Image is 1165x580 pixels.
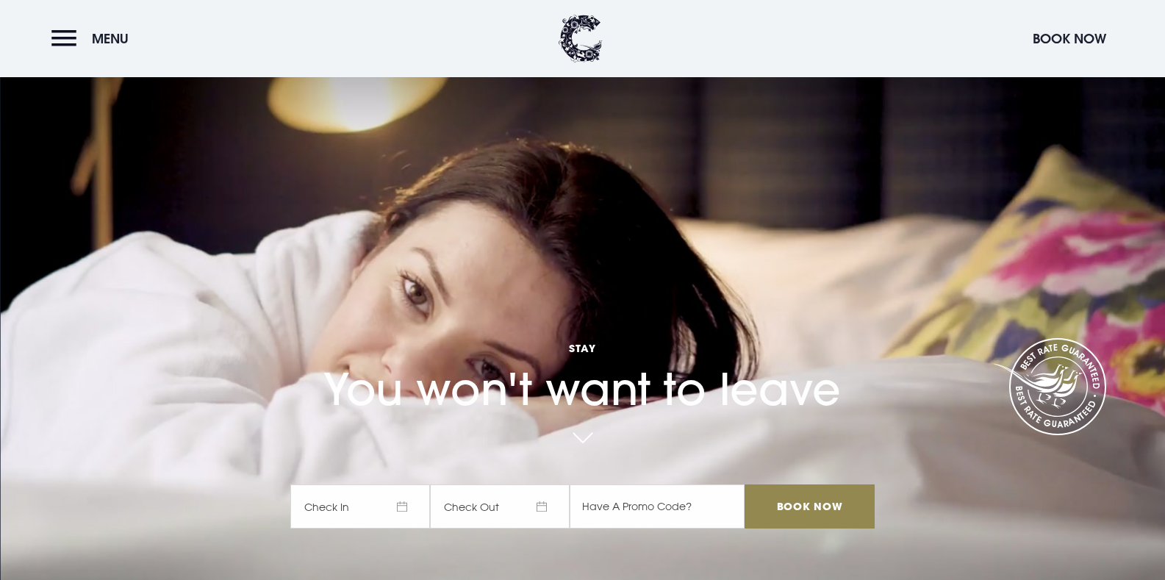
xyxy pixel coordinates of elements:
h1: You won't want to leave [290,304,874,415]
button: Menu [51,23,136,54]
span: Menu [92,30,129,47]
span: Check In [290,484,430,529]
button: Book Now [1025,23,1114,54]
span: Check Out [430,484,570,529]
img: Clandeboye Lodge [559,15,603,62]
span: Stay [290,341,874,355]
input: Book Now [745,484,874,529]
input: Have A Promo Code? [570,484,745,529]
